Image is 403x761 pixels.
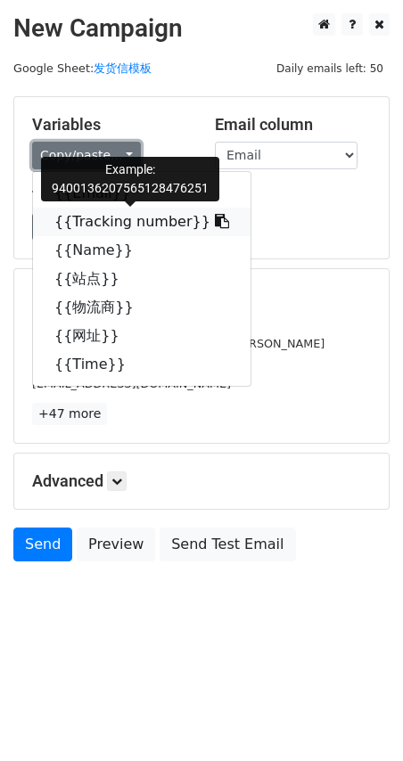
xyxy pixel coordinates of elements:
a: {{物流商}} [33,293,251,322]
a: {{Email}} [33,179,251,208]
iframe: Chat Widget [314,675,403,761]
a: {{Time}} [33,350,251,379]
h2: New Campaign [13,13,390,44]
a: {{Tracking number}} [33,208,251,236]
a: 发货信模板 [94,61,152,75]
small: Google Sheet: [13,61,152,75]
span: Daily emails left: 50 [270,59,390,78]
a: Daily emails left: 50 [270,61,390,75]
a: Send [13,528,72,561]
a: +47 more [32,403,107,425]
div: Example: 9400136207565128476251 [41,157,219,201]
h5: Variables [32,115,188,135]
h5: Advanced [32,471,371,491]
a: Send Test Email [160,528,295,561]
div: 聊天小组件 [314,675,403,761]
a: {{站点}} [33,265,251,293]
a: Copy/paste... [32,142,141,169]
h5: Email column [215,115,371,135]
a: {{网址}} [33,322,251,350]
a: {{Name}} [33,236,251,265]
a: Preview [77,528,155,561]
